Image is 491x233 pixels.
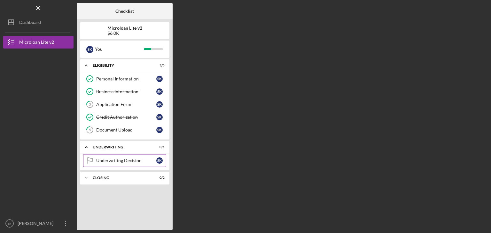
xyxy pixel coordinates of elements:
div: Dashboard [19,16,41,30]
div: Eligibility [93,64,149,67]
a: Business Informationsk [83,85,166,98]
tspan: 3 [89,102,91,107]
div: Closing [93,176,149,180]
tspan: 5 [89,128,91,132]
b: Microloan Lite v2 [107,26,142,31]
a: Underwriting Decisionsk [83,154,166,167]
div: Personal Information [96,76,156,81]
button: Dashboard [3,16,74,29]
b: Checklist [115,9,134,14]
div: $6.0K [107,31,142,36]
div: s k [156,127,163,133]
div: s k [156,76,163,82]
a: Personal Informationsk [83,72,166,85]
div: Microloan Lite v2 [19,36,54,50]
div: Credit Authorization [96,115,156,120]
div: Application Form [96,102,156,107]
div: You [95,44,144,55]
div: 0 / 2 [153,176,165,180]
button: Microloan Lite v2 [3,36,74,49]
div: 3 / 5 [153,64,165,67]
div: 0 / 1 [153,145,165,149]
div: Business Information [96,89,156,94]
div: s k [156,101,163,108]
div: [PERSON_NAME] [16,217,58,231]
div: s k [156,114,163,120]
a: Credit Authorizationsk [83,111,166,124]
button: sk[PERSON_NAME] [3,217,74,230]
div: Document Upload [96,127,156,132]
a: 3Application Formsk [83,98,166,111]
div: Underwriting Decision [96,158,156,163]
div: s k [156,88,163,95]
div: Underwriting [93,145,149,149]
a: 5Document Uploadsk [83,124,166,136]
text: sk [8,222,11,225]
div: s k [156,157,163,164]
div: s k [86,46,93,53]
